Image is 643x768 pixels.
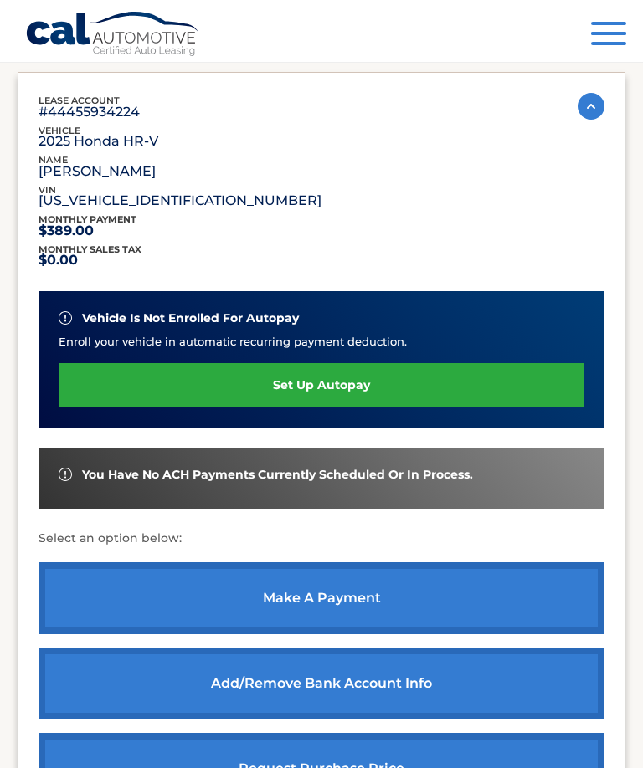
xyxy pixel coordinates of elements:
p: Enroll your vehicle in automatic recurring payment deduction. [59,333,584,350]
p: Select an option below: [39,529,604,549]
span: vin [39,184,56,196]
img: alert-white.svg [59,468,72,481]
p: 2025 Honda HR-V [39,137,158,146]
a: set up autopay [59,363,584,407]
a: Add/Remove bank account info [39,648,604,719]
a: Cal Automotive [25,11,201,59]
p: [PERSON_NAME] [39,167,156,176]
p: $0.00 [39,256,141,264]
span: Monthly Payment [39,213,136,225]
span: You have no ACH payments currently scheduled or in process. [82,468,473,482]
span: vehicle [39,125,80,136]
p: #44455934224 [39,108,140,116]
span: Monthly sales Tax [39,243,141,255]
span: vehicle is not enrolled for autopay [82,311,299,325]
span: lease account [39,95,120,106]
img: alert-white.svg [59,311,72,325]
p: $389.00 [39,227,136,235]
img: accordion-active.svg [578,93,604,120]
a: make a payment [39,562,604,634]
button: Menu [591,22,626,49]
span: name [39,154,68,166]
p: [US_VEHICLE_IDENTIFICATION_NUMBER] [39,197,321,205]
